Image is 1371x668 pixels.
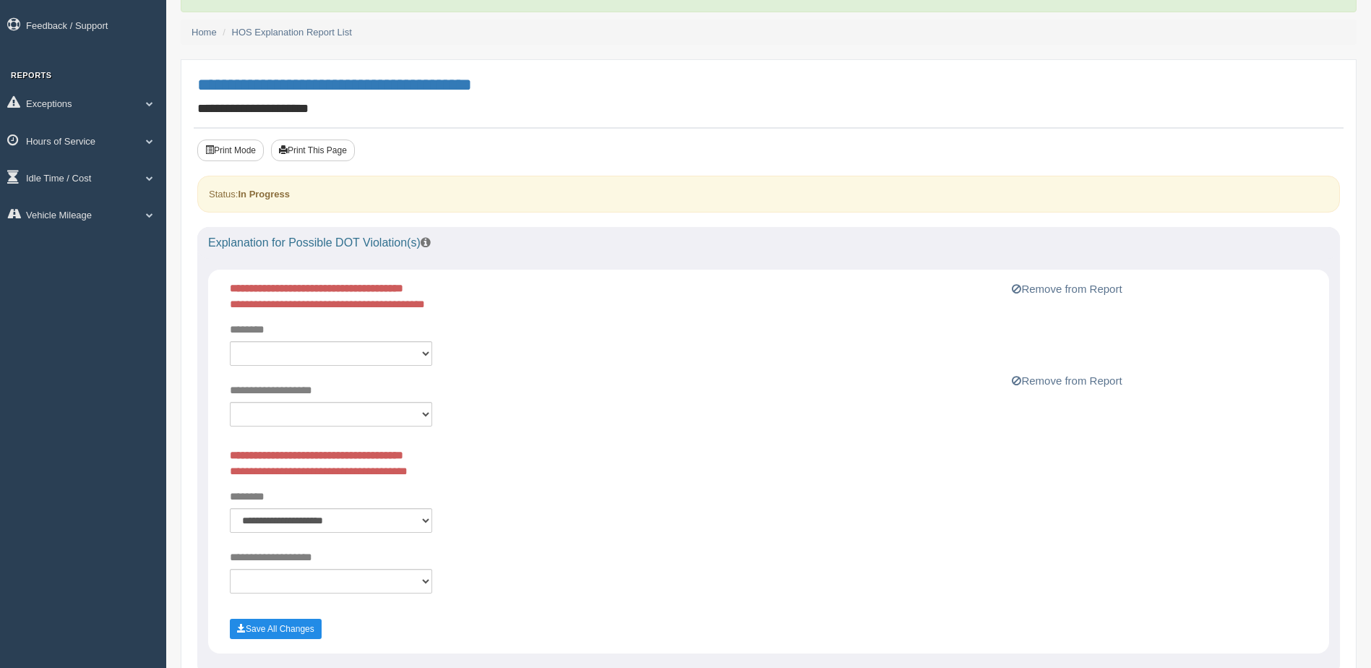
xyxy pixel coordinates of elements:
[197,140,264,161] button: Print Mode
[1007,372,1126,390] button: Remove from Report
[197,176,1340,213] div: Status:
[197,227,1340,259] div: Explanation for Possible DOT Violation(s)
[192,27,217,38] a: Home
[1007,281,1126,298] button: Remove from Report
[238,189,290,200] strong: In Progress
[271,140,355,161] button: Print This Page
[230,619,322,639] button: Save
[232,27,352,38] a: HOS Explanation Report List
